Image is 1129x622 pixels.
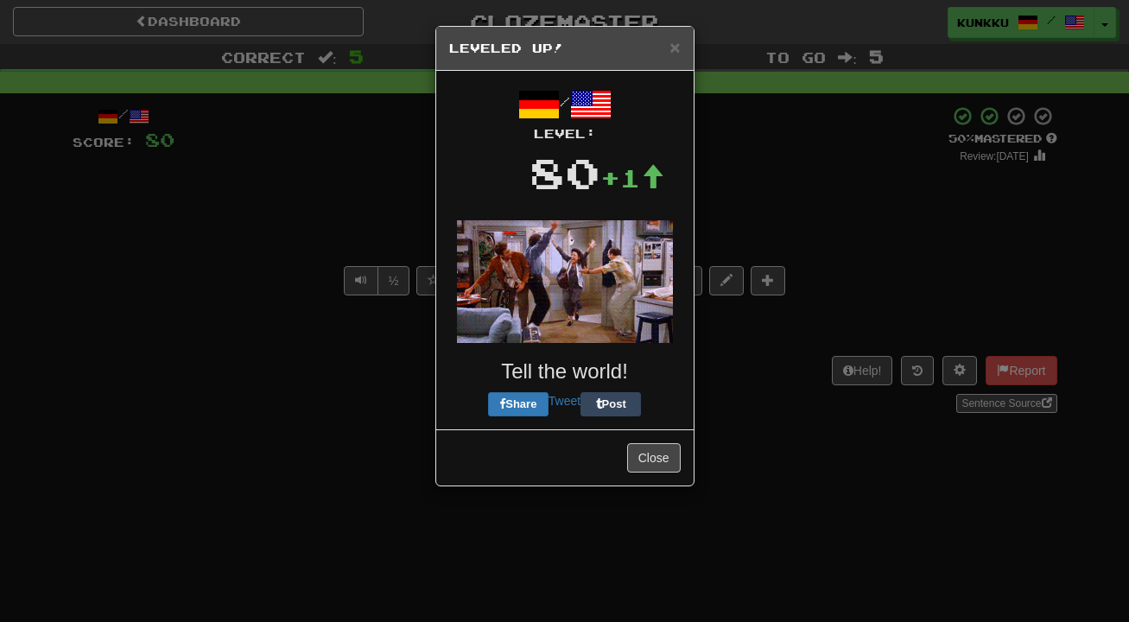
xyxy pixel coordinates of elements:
img: seinfeld-ebe603044fff2fd1d3e1949e7ad7a701fffed037ac3cad15aebc0dce0abf9909.gif [457,220,673,343]
span: × [669,37,680,57]
h3: Tell the world! [449,360,681,383]
div: +1 [600,161,664,195]
button: Close [669,38,680,56]
h5: Leveled Up! [449,40,681,57]
div: Level: [449,125,681,143]
div: / [449,84,681,143]
button: Share [488,392,549,416]
div: 80 [530,143,600,203]
a: Tweet [549,394,580,408]
button: Post [580,392,641,416]
button: Close [627,443,681,473]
